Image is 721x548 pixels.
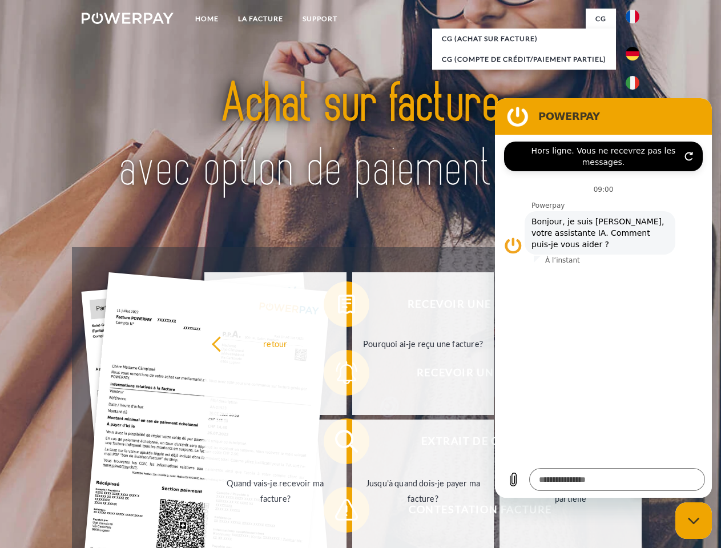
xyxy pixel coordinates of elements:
[359,476,488,506] div: Jusqu'à quand dois-je payer ma facture?
[82,13,174,24] img: logo-powerpay-white.svg
[432,49,616,70] a: CG (Compte de crédit/paiement partiel)
[495,98,712,498] iframe: Fenêtre de messagerie
[211,336,340,351] div: retour
[586,9,616,29] a: CG
[211,476,340,506] div: Quand vais-je recevoir ma facture?
[228,9,293,29] a: LA FACTURE
[359,336,488,351] div: Pourquoi ai-je reçu une facture?
[626,76,639,90] img: it
[675,502,712,539] iframe: Bouton de lancement de la fenêtre de messagerie, conversation en cours
[626,10,639,23] img: fr
[109,55,612,219] img: title-powerpay_fr.svg
[186,9,228,29] a: Home
[293,9,347,29] a: Support
[432,29,616,49] a: CG (achat sur facture)
[626,47,639,61] img: de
